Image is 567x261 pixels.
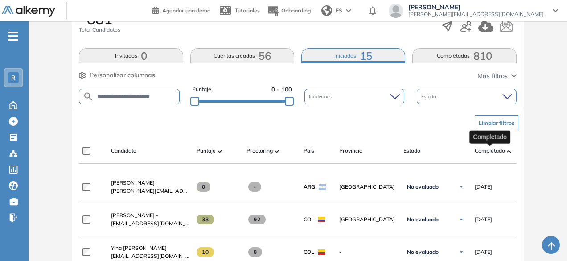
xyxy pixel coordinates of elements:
span: 8 [248,247,262,257]
div: Incidencias [304,89,404,104]
span: No evaluado [407,183,439,191]
span: [DATE] [475,248,492,256]
span: Estado [421,93,438,100]
span: Puntaje [197,147,216,155]
img: [missing "en.ARROW_ALT" translation] [275,150,279,153]
span: COL [304,248,314,256]
a: [PERSON_NAME] - [111,211,189,220]
img: Ícono de flecha [459,249,464,255]
img: SEARCH_ALT [83,91,94,102]
span: 0 [197,182,210,192]
span: ES [336,7,342,15]
img: COL [318,249,325,255]
img: Ícono de flecha [459,184,464,190]
span: 10 [197,247,214,257]
span: [PERSON_NAME] - [111,212,158,219]
span: [PERSON_NAME][EMAIL_ADDRESS][PERSON_NAME][DOMAIN_NAME] [111,187,189,195]
button: Invitados0 [79,48,183,63]
span: [PERSON_NAME] [111,179,155,186]
span: Candidato [111,147,136,155]
span: [PERSON_NAME] [408,4,544,11]
button: Personalizar columnas [79,70,155,80]
span: Provincia [339,147,362,155]
span: Agendar una demo [162,7,210,14]
img: [missing "en.ARROW_ALT" translation] [218,150,222,153]
span: COL [304,215,314,224]
span: Estado [403,147,420,155]
span: Puntaje [192,85,211,94]
button: Iniciadas15 [301,48,405,63]
span: Más filtros [477,71,508,81]
span: Onboarding [281,7,311,14]
span: [GEOGRAPHIC_DATA] [339,215,396,224]
span: [GEOGRAPHIC_DATA] [339,183,396,191]
span: Completado [475,147,505,155]
span: [DATE] [475,183,492,191]
button: Completadas810 [412,48,516,63]
div: Completado [469,130,510,143]
span: [EMAIL_ADDRESS][DOMAIN_NAME] [111,252,189,260]
span: 0 - 100 [271,85,292,94]
i: - [8,35,18,37]
span: R [11,74,16,81]
img: ARG [319,184,326,190]
span: 33 [197,215,214,224]
button: Onboarding [267,1,311,21]
span: [EMAIL_ADDRESS][DOMAIN_NAME] [111,220,189,228]
button: Limpiar filtros [475,115,518,131]
a: Yina [PERSON_NAME] [111,244,189,252]
span: No evaluado [407,216,439,223]
span: ARG [304,183,315,191]
span: - [339,248,396,256]
img: world [321,5,332,16]
span: Yina [PERSON_NAME] [111,244,167,251]
div: Estado [417,89,517,104]
span: Proctoring [247,147,273,155]
span: País [304,147,314,155]
img: COL [318,217,325,222]
button: Cuentas creadas56 [190,48,294,63]
span: - [248,182,261,192]
img: arrow [346,9,351,12]
a: [PERSON_NAME] [111,179,189,187]
button: Más filtros [477,71,517,81]
span: Tutoriales [235,7,260,14]
img: Ícono de flecha [459,217,464,222]
span: Incidencias [309,93,333,100]
span: Personalizar columnas [90,70,155,80]
a: Agendar una demo [152,4,210,15]
span: [DATE] [475,215,492,224]
span: 92 [248,215,266,224]
span: No evaluado [407,249,439,256]
img: [missing "en.ARROW_ALT" translation] [507,150,511,153]
img: Logo [2,6,55,17]
span: [PERSON_NAME][EMAIL_ADDRESS][DOMAIN_NAME] [408,11,544,18]
span: Total Candidatos [79,26,120,34]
